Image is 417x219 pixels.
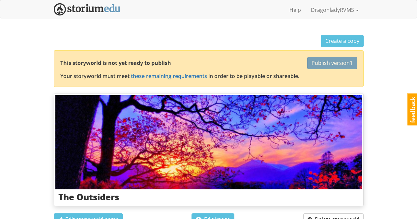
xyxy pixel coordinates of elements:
a: these remaining requirements [131,72,207,80]
span: Publish version 1 [312,59,353,67]
button: Create a copy [321,35,364,47]
strong: This storyworld is not yet ready to publish [60,59,171,67]
h3: The Outsiders [58,192,359,202]
img: dbri738xwhtzsc3sko1t.jpg [55,95,362,189]
span: Create a copy [325,37,359,44]
img: StoriumEDU [54,3,121,15]
a: DragonladyRVMS [306,2,364,18]
div: Your storyworld must meet in order to be playable or shareable. [60,72,357,80]
button: Publish version1 [307,57,357,69]
a: Help [284,2,306,18]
